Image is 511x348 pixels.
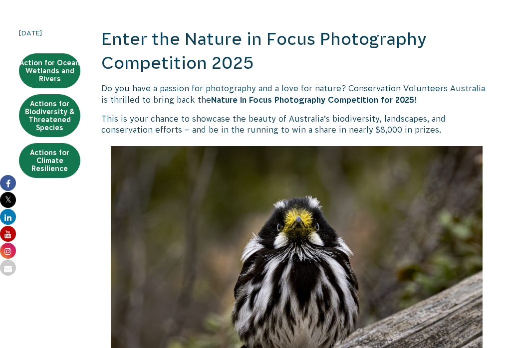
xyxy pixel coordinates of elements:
a: Action for Ocean Wetlands and Rivers [19,53,80,88]
h2: Enter the Nature in Focus Photography Competition 2025 [101,27,492,75]
time: [DATE] [19,27,80,38]
a: Actions for Climate Resilience [19,143,80,178]
a: Actions for Biodiversity & Threatened Species [19,94,80,137]
p: This is your chance to showcase the beauty of Australia’s biodiversity, landscapes, and conservat... [101,113,492,136]
p: Do you have a passion for photography and a love for nature? Conservation Volunteers Australia is... [101,83,492,105]
strong: Nature in Focus Photography Competition for 2025 [211,95,414,104]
